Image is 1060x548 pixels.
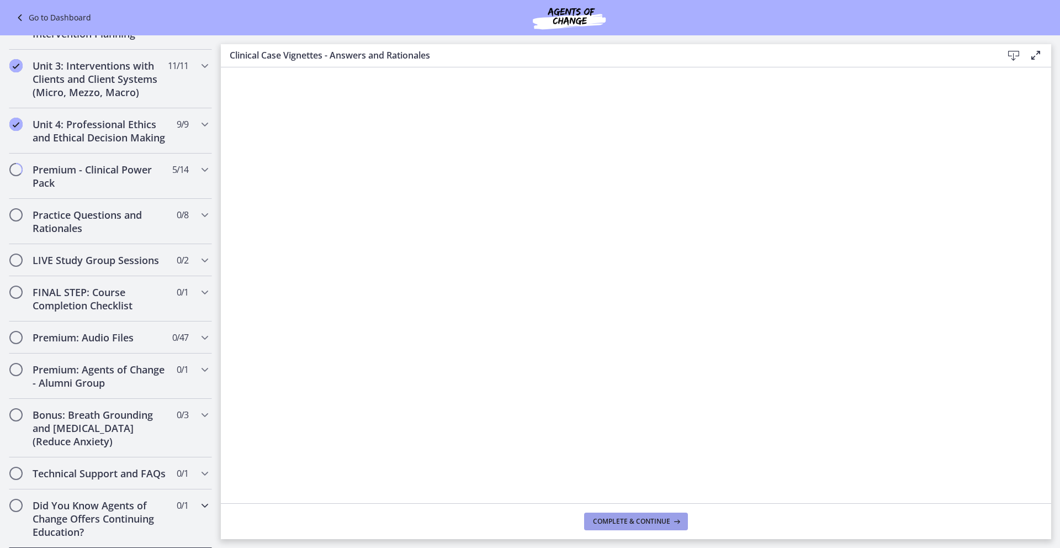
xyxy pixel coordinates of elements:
button: Complete & continue [584,513,688,530]
a: Go to Dashboard [13,11,91,24]
h2: LIVE Study Group Sessions [33,254,167,267]
i: Completed [9,118,23,131]
span: 0 / 1 [177,286,188,299]
span: 0 / 1 [177,363,188,376]
span: 5 / 14 [172,163,188,176]
h2: Premium: Agents of Change - Alumni Group [33,363,167,389]
h2: Bonus: Breath Grounding and [MEDICAL_DATA] (Reduce Anxiety) [33,408,167,448]
span: 0 / 1 [177,499,188,512]
h2: Premium: Audio Files [33,331,167,344]
span: 0 / 1 [177,467,188,480]
h2: FINAL STEP: Course Completion Checklist [33,286,167,312]
h2: Did You Know Agents of Change Offers Continuing Education? [33,499,167,539]
h2: Unit 3: Interventions with Clients and Client Systems (Micro, Mezzo, Macro) [33,59,167,99]
h2: Technical Support and FAQs [33,467,167,480]
span: 11 / 11 [168,59,188,72]
h2: Premium - Clinical Power Pack [33,163,167,189]
span: 0 / 3 [177,408,188,421]
span: 0 / 2 [177,254,188,267]
img: Agents of Change [503,4,635,31]
h2: Unit 4: Professional Ethics and Ethical Decision Making [33,118,167,144]
h2: Practice Questions and Rationales [33,208,167,235]
span: 0 / 8 [177,208,188,222]
span: 9 / 9 [177,118,188,131]
h3: Clinical Case Vignettes - Answers and Rationales [230,49,985,62]
span: 0 / 47 [172,331,188,344]
i: Completed [9,59,23,72]
span: Complete & continue [593,517,670,526]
